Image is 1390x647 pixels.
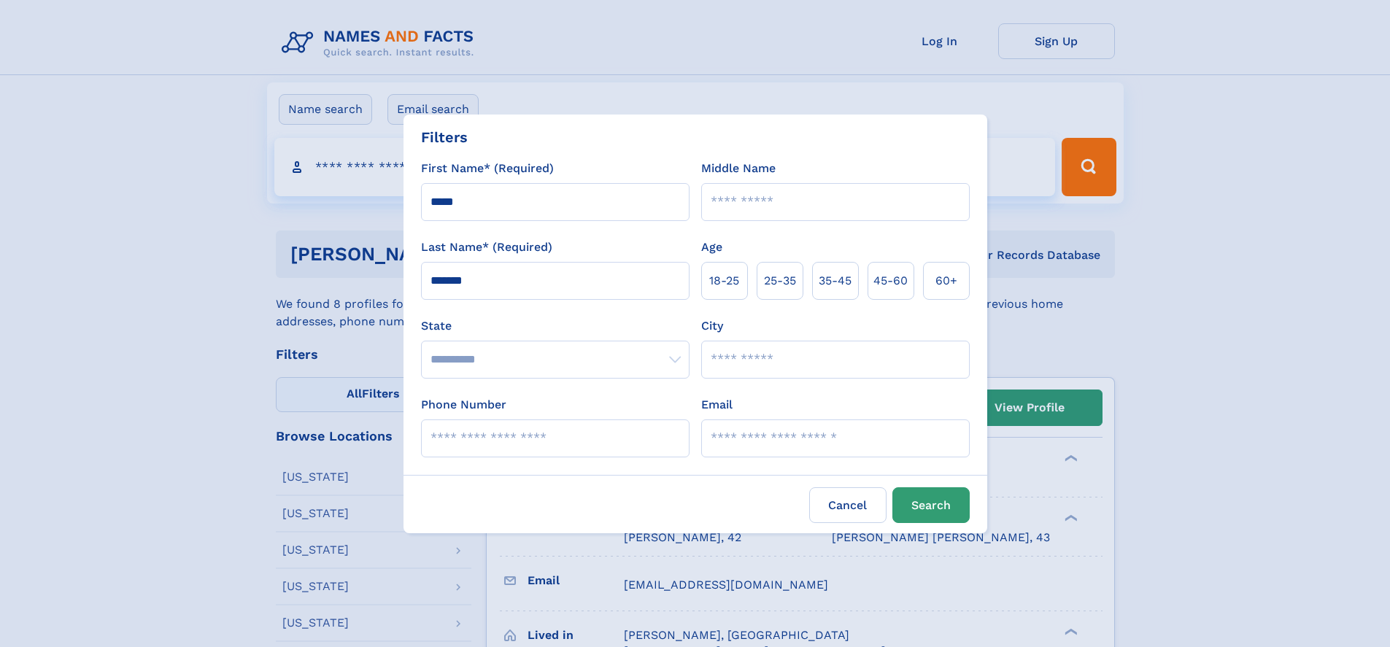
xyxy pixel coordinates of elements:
[421,396,506,414] label: Phone Number
[701,396,733,414] label: Email
[709,272,739,290] span: 18‑25
[701,317,723,335] label: City
[819,272,852,290] span: 35‑45
[935,272,957,290] span: 60+
[701,160,776,177] label: Middle Name
[421,126,468,148] div: Filters
[421,160,554,177] label: First Name* (Required)
[701,239,722,256] label: Age
[892,487,970,523] button: Search
[809,487,887,523] label: Cancel
[873,272,908,290] span: 45‑60
[764,272,796,290] span: 25‑35
[421,317,690,335] label: State
[421,239,552,256] label: Last Name* (Required)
